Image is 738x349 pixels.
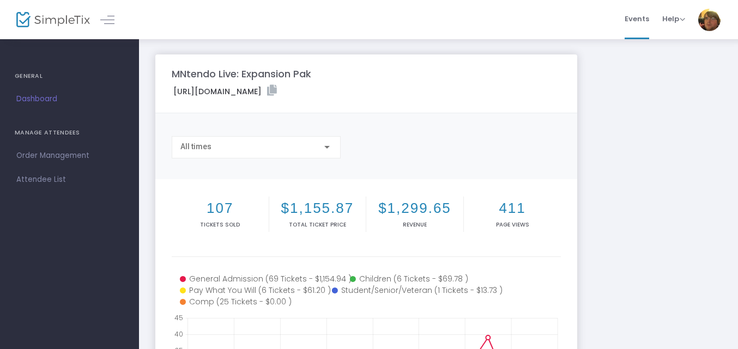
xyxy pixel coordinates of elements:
label: [URL][DOMAIN_NAME] [173,85,277,97]
p: Revenue [368,221,461,229]
span: All times [180,142,211,151]
text: 45 [174,313,183,322]
p: Page Views [466,221,559,229]
span: Order Management [16,149,123,163]
span: Attendee List [16,173,123,187]
span: Dashboard [16,92,123,106]
h2: $1,299.65 [368,200,461,217]
h4: GENERAL [15,65,124,87]
span: Events [625,5,649,33]
p: Tickets sold [174,221,267,229]
text: 40 [174,329,183,339]
h2: 411 [466,200,559,217]
span: Help [662,14,685,24]
h2: 107 [174,200,267,217]
p: Total Ticket Price [271,221,364,229]
h2: $1,155.87 [271,200,364,217]
h4: MANAGE ATTENDEES [15,122,124,144]
m-panel-title: MNtendo Live: Expansion Pak [172,66,311,81]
